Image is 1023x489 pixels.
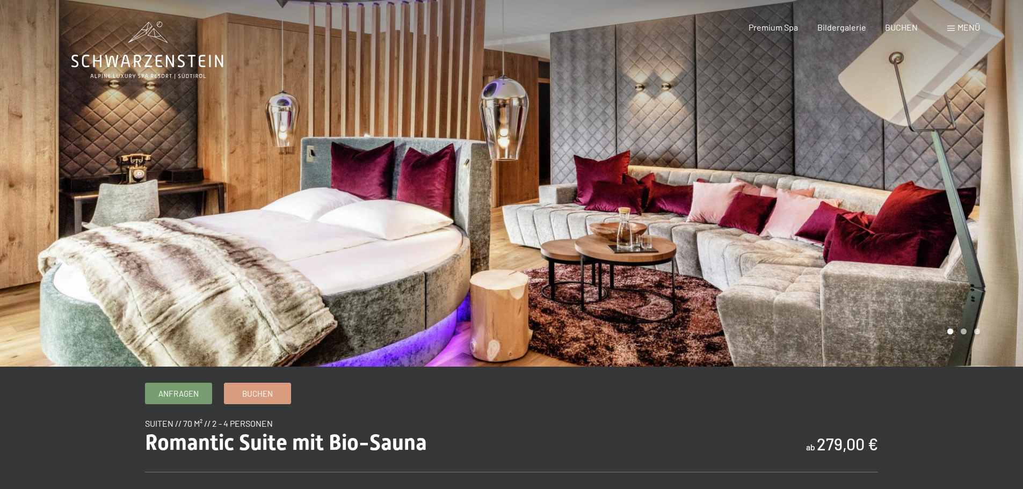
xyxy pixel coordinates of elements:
span: ab [806,442,815,452]
span: Menü [957,22,980,32]
span: Suiten // 70 m² // 2 - 4 Personen [145,418,273,428]
span: Romantic Suite mit Bio-Sauna [145,430,427,455]
a: Premium Spa [749,22,798,32]
a: Buchen [224,383,291,404]
a: BUCHEN [885,22,918,32]
b: 279,00 € [817,434,878,454]
span: Buchen [242,388,273,399]
span: Anfragen [158,388,199,399]
a: Anfragen [146,383,212,404]
a: Bildergalerie [817,22,866,32]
